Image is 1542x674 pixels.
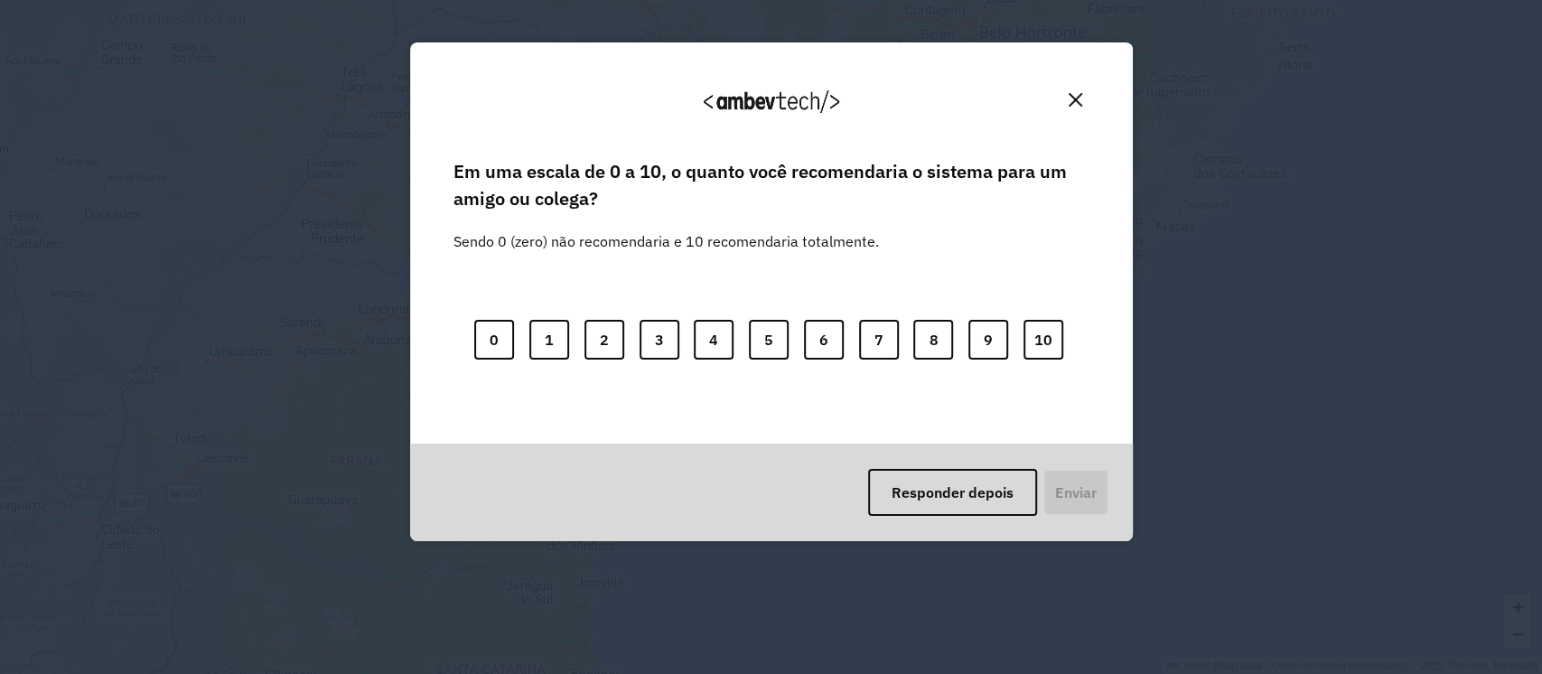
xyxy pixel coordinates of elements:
label: Sendo 0 (zero) não recomendaria e 10 recomendaria totalmente. [453,209,879,252]
img: Close [1069,93,1082,107]
button: 8 [913,320,953,360]
button: 4 [694,320,734,360]
button: 2 [584,320,624,360]
button: 3 [640,320,679,360]
img: Logo Ambevtech [704,90,839,113]
button: 1 [529,320,569,360]
button: 7 [859,320,899,360]
button: 10 [1023,320,1063,360]
button: Close [1061,86,1089,114]
button: Responder depois [868,469,1037,516]
button: 9 [968,320,1008,360]
button: 0 [474,320,514,360]
button: 6 [804,320,844,360]
button: 5 [749,320,789,360]
label: Em uma escala de 0 a 10, o quanto você recomendaria o sistema para um amigo ou colega? [453,158,1089,213]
